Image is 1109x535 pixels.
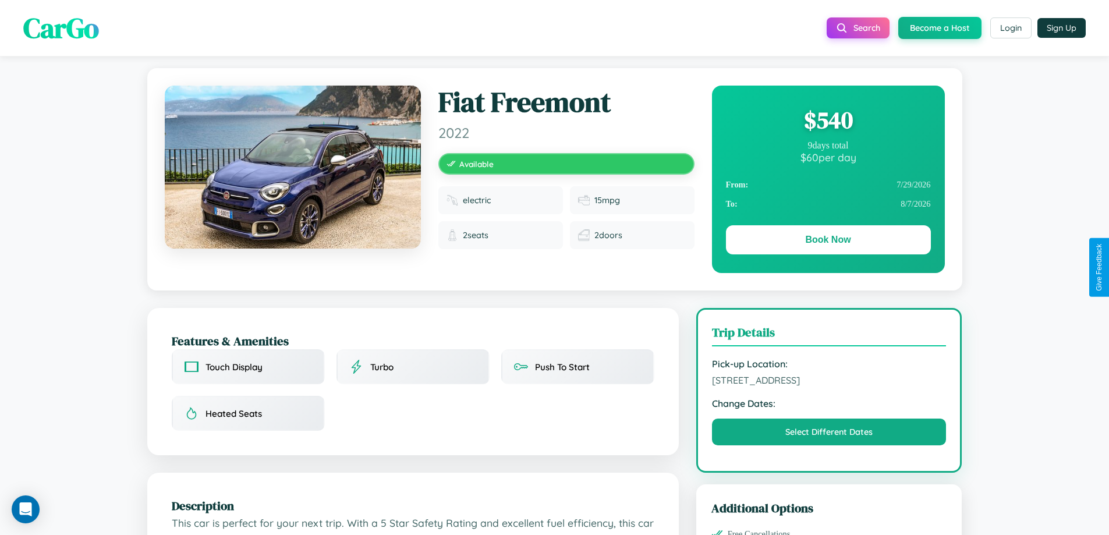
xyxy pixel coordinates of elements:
img: Fiat Freemont 2022 [165,86,421,249]
button: Become a Host [898,17,982,39]
div: Give Feedback [1095,244,1103,291]
strong: Change Dates: [712,398,947,409]
button: Book Now [726,225,931,254]
h3: Additional Options [711,499,947,516]
span: Heated Seats [205,408,262,419]
strong: Pick-up Location: [712,358,947,370]
button: Select Different Dates [712,419,947,445]
h2: Features & Amenities [172,332,654,349]
span: 2022 [438,124,695,141]
div: 8 / 7 / 2026 [726,194,931,214]
div: $ 60 per day [726,151,931,164]
span: 15 mpg [594,195,620,206]
img: Fuel efficiency [578,194,590,206]
span: 2 doors [594,230,622,240]
h2: Description [172,497,654,514]
span: Turbo [370,362,394,373]
button: Sign Up [1037,18,1086,38]
img: Fuel type [447,194,458,206]
span: Push To Start [535,362,590,373]
button: Search [827,17,890,38]
strong: To: [726,199,738,209]
div: Open Intercom Messenger [12,495,40,523]
h1: Fiat Freemont [438,86,695,119]
span: Available [459,159,494,169]
span: CarGo [23,9,99,47]
img: Seats [447,229,458,241]
span: Search [853,23,880,33]
span: Touch Display [205,362,263,373]
div: $ 540 [726,104,931,136]
span: [STREET_ADDRESS] [712,374,947,386]
img: Doors [578,229,590,241]
span: electric [463,195,491,206]
button: Login [990,17,1032,38]
div: 9 days total [726,140,931,151]
span: 2 seats [463,230,488,240]
div: 7 / 29 / 2026 [726,175,931,194]
h3: Trip Details [712,324,947,346]
strong: From: [726,180,749,190]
